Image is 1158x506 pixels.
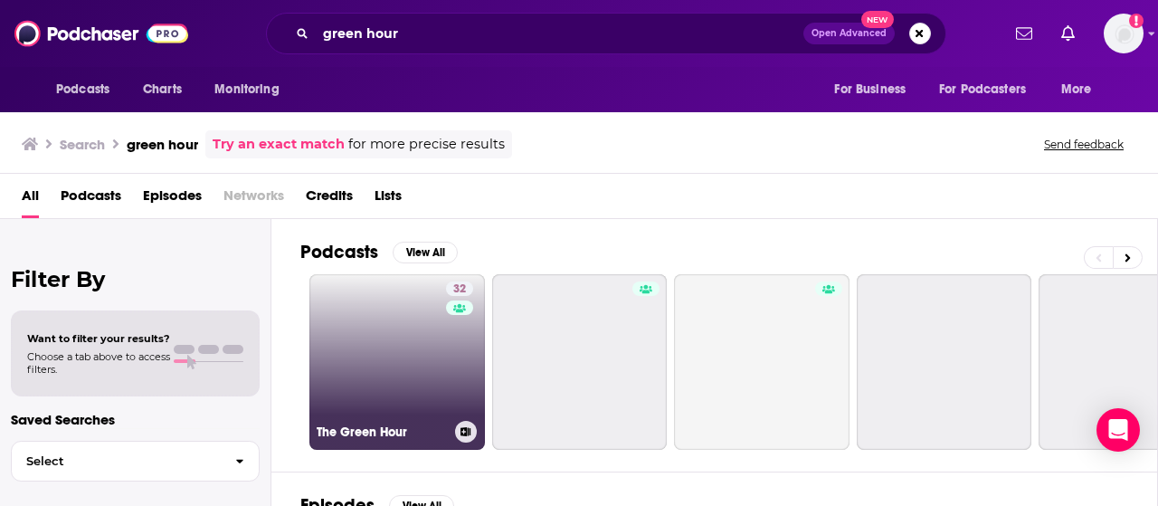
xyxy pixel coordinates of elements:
[11,441,260,482] button: Select
[27,350,170,376] span: Choose a tab above to access filters.
[11,411,260,428] p: Saved Searches
[316,19,803,48] input: Search podcasts, credits, & more...
[306,181,353,218] a: Credits
[453,281,466,299] span: 32
[202,72,302,107] button: open menu
[1104,14,1144,53] button: Show profile menu
[60,136,105,153] h3: Search
[143,77,182,102] span: Charts
[22,181,39,218] a: All
[821,72,928,107] button: open menu
[213,134,345,155] a: Try an exact match
[309,274,485,450] a: 32The Green Hour
[1039,137,1129,152] button: Send feedback
[861,11,894,28] span: New
[43,72,133,107] button: open menu
[1096,408,1140,452] div: Open Intercom Messenger
[14,16,188,51] img: Podchaser - Follow, Share and Rate Podcasts
[300,241,378,263] h2: Podcasts
[375,181,402,218] a: Lists
[131,72,193,107] a: Charts
[1104,14,1144,53] img: User Profile
[56,77,109,102] span: Podcasts
[11,266,260,292] h2: Filter By
[223,181,284,218] span: Networks
[1054,18,1082,49] a: Show notifications dropdown
[127,136,198,153] h3: green hour
[214,77,279,102] span: Monitoring
[61,181,121,218] a: Podcasts
[834,77,906,102] span: For Business
[939,77,1026,102] span: For Podcasters
[927,72,1052,107] button: open menu
[1049,72,1115,107] button: open menu
[1061,77,1092,102] span: More
[1129,14,1144,28] svg: Add a profile image
[143,181,202,218] a: Episodes
[12,455,221,467] span: Select
[300,241,458,263] a: PodcastsView All
[446,282,473,296] a: 32
[317,425,448,440] h3: The Green Hour
[266,13,946,54] div: Search podcasts, credits, & more...
[1104,14,1144,53] span: Logged in as njanati
[393,242,458,263] button: View All
[803,23,895,44] button: Open AdvancedNew
[812,29,887,38] span: Open Advanced
[1009,18,1039,49] a: Show notifications dropdown
[27,332,170,345] span: Want to filter your results?
[348,134,505,155] span: for more precise results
